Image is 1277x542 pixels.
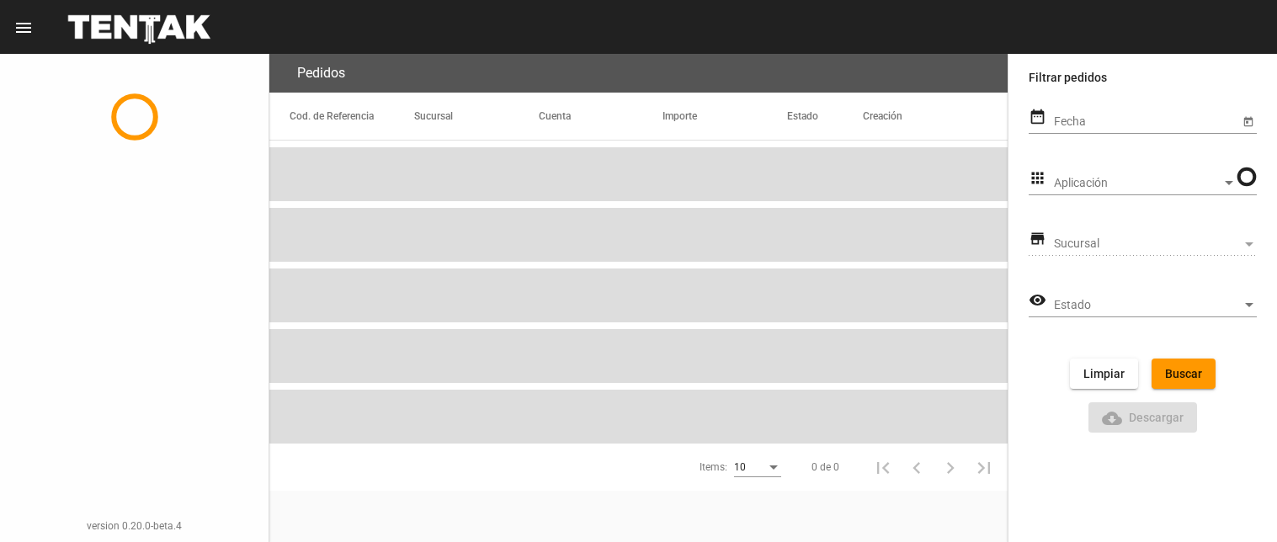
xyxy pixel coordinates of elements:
[13,518,255,534] div: version 0.20.0-beta.4
[1029,229,1046,249] mat-icon: store
[1102,408,1122,428] mat-icon: Descargar Reporte
[1165,367,1202,380] span: Buscar
[1083,367,1125,380] span: Limpiar
[811,459,839,476] div: 0 de 0
[1054,299,1242,312] span: Estado
[700,459,727,476] div: Items:
[734,462,781,474] mat-select: Items:
[269,93,414,140] mat-header-cell: Cod. de Referencia
[414,93,539,140] mat-header-cell: Sucursal
[934,450,967,484] button: Siguiente
[539,93,663,140] mat-header-cell: Cuenta
[13,18,34,38] mat-icon: menu
[1029,168,1046,189] mat-icon: apps
[1029,290,1046,311] mat-icon: visibility
[1029,107,1046,127] mat-icon: date_range
[1054,237,1242,251] span: Sucursal
[297,61,345,85] h3: Pedidos
[1088,402,1198,433] button: Descargar ReporteDescargar
[1102,411,1184,424] span: Descargar
[1054,299,1257,312] mat-select: Estado
[1029,67,1257,88] label: Filtrar pedidos
[967,450,1001,484] button: Última
[1054,115,1239,129] input: Fecha
[866,450,900,484] button: Primera
[662,93,787,140] mat-header-cell: Importe
[787,93,863,140] mat-header-cell: Estado
[1152,359,1216,389] button: Buscar
[1054,177,1221,190] span: Aplicación
[269,54,1008,93] flou-section-header: Pedidos
[734,461,746,473] span: 10
[1054,237,1257,251] mat-select: Sucursal
[863,93,1008,140] mat-header-cell: Creación
[1054,177,1237,190] mat-select: Aplicación
[1070,359,1138,389] button: Limpiar
[1239,112,1257,130] button: Open calendar
[900,450,934,484] button: Anterior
